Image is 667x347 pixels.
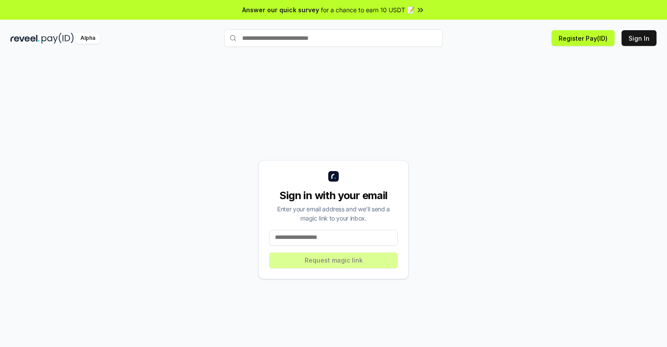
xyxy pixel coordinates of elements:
div: Sign in with your email [269,189,398,203]
div: Alpha [76,33,100,44]
span: for a chance to earn 10 USDT 📝 [321,5,414,14]
span: Answer our quick survey [242,5,319,14]
button: Sign In [622,30,657,46]
img: reveel_dark [10,33,40,44]
button: Register Pay(ID) [552,30,615,46]
div: Enter your email address and we’ll send a magic link to your inbox. [269,204,398,223]
img: logo_small [328,171,339,182]
img: pay_id [42,33,74,44]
